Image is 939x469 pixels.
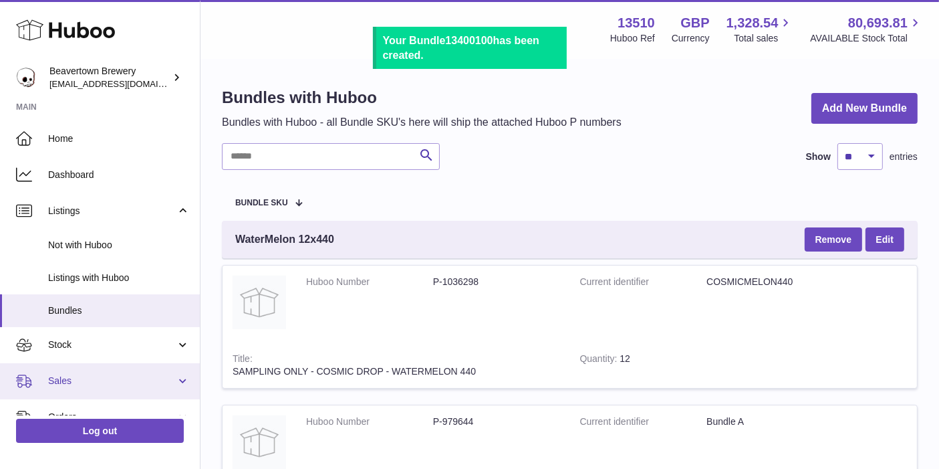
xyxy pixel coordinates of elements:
[726,14,794,45] a: 1,328.54 Total sales
[49,78,196,89] span: [EMAIL_ADDRESS][DOMAIN_NAME]
[890,151,918,163] span: entries
[433,276,560,288] dd: P-1036298
[865,227,904,252] a: Edit
[306,276,433,288] dt: Huboo Number
[726,14,779,32] span: 1,328.54
[805,227,862,252] button: Remove
[383,33,560,62] div: Your Bundle has been created.
[618,14,655,32] strong: 13510
[680,14,709,32] strong: GBP
[445,35,493,46] b: 13400100
[672,32,710,45] div: Currency
[48,205,176,217] span: Listings
[235,232,334,247] span: WaterMelon 12x440
[16,419,184,443] a: Log out
[235,199,288,207] span: Bundle SKU
[848,14,908,32] span: 80,693.81
[233,415,286,469] img: Bundle A - Billing Scan
[49,65,170,90] div: Beavertown Brewery
[48,375,176,387] span: Sales
[580,353,620,367] strong: Quantity
[706,276,833,288] dd: COSMICMELON440
[610,32,655,45] div: Huboo Ref
[580,415,707,428] dt: Current identifier
[811,93,918,124] a: Add New Bundle
[810,14,923,45] a: 80,693.81 AVAILABLE Stock Total
[48,169,190,181] span: Dashboard
[48,132,190,145] span: Home
[233,365,560,378] div: SAMPLING ONLY - COSMIC DROP - WATERMELON 440
[570,343,695,388] td: 12
[306,415,433,428] dt: Huboo Number
[16,68,36,88] img: aoife@beavertownbrewery.co.uk
[734,32,793,45] span: Total sales
[580,276,707,288] dt: Current identifier
[706,415,833,428] dd: Bundle A
[48,411,176,424] span: Orders
[233,353,253,367] strong: Title
[48,304,190,317] span: Bundles
[806,151,831,163] label: Show
[222,115,622,130] p: Bundles with Huboo - all Bundle SKU's here will ship the attached Huboo P numbers
[222,87,622,108] h1: Bundles with Huboo
[48,339,176,351] span: Stock
[233,276,286,329] img: SAMPLING ONLY - COSMIC DROP - WATERMELON 440
[48,239,190,252] span: Not with Huboo
[810,32,923,45] span: AVAILABLE Stock Total
[48,272,190,284] span: Listings with Huboo
[433,415,560,428] dd: P-979644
